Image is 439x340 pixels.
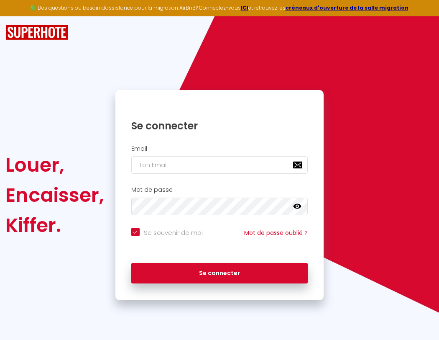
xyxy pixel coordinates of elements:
[131,156,308,174] input: Ton Email
[241,4,248,11] a: ICI
[5,180,104,210] div: Encaisser,
[131,145,308,152] h2: Email
[5,150,104,180] div: Louer,
[131,186,308,193] h2: Mot de passe
[5,210,104,240] div: Kiffer.
[5,25,68,40] img: SuperHote logo
[286,4,408,11] a: créneaux d'ouverture de la salle migration
[131,119,308,132] h1: Se connecter
[131,263,308,284] button: Se connecter
[244,229,308,237] a: Mot de passe oublié ?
